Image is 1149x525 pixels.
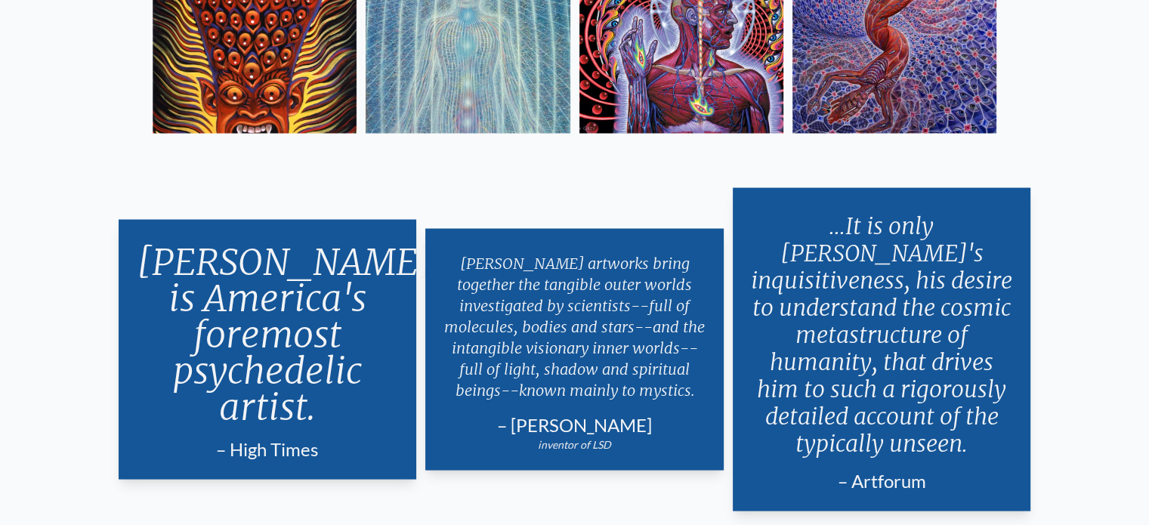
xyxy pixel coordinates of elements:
[538,437,611,450] em: inventor of LSD
[443,412,706,437] div: – [PERSON_NAME]
[137,237,399,431] p: [PERSON_NAME] is America's foremost psychedelic artist.
[137,437,399,461] div: – High Times
[443,246,706,406] p: [PERSON_NAME] artworks bring together the tangible outer worlds investigated by scientists--full ...
[751,205,1013,462] p: ...It is only [PERSON_NAME]'s inquisitiveness, his desire to understand the cosmic metastructure ...
[751,468,1013,493] div: – Artforum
